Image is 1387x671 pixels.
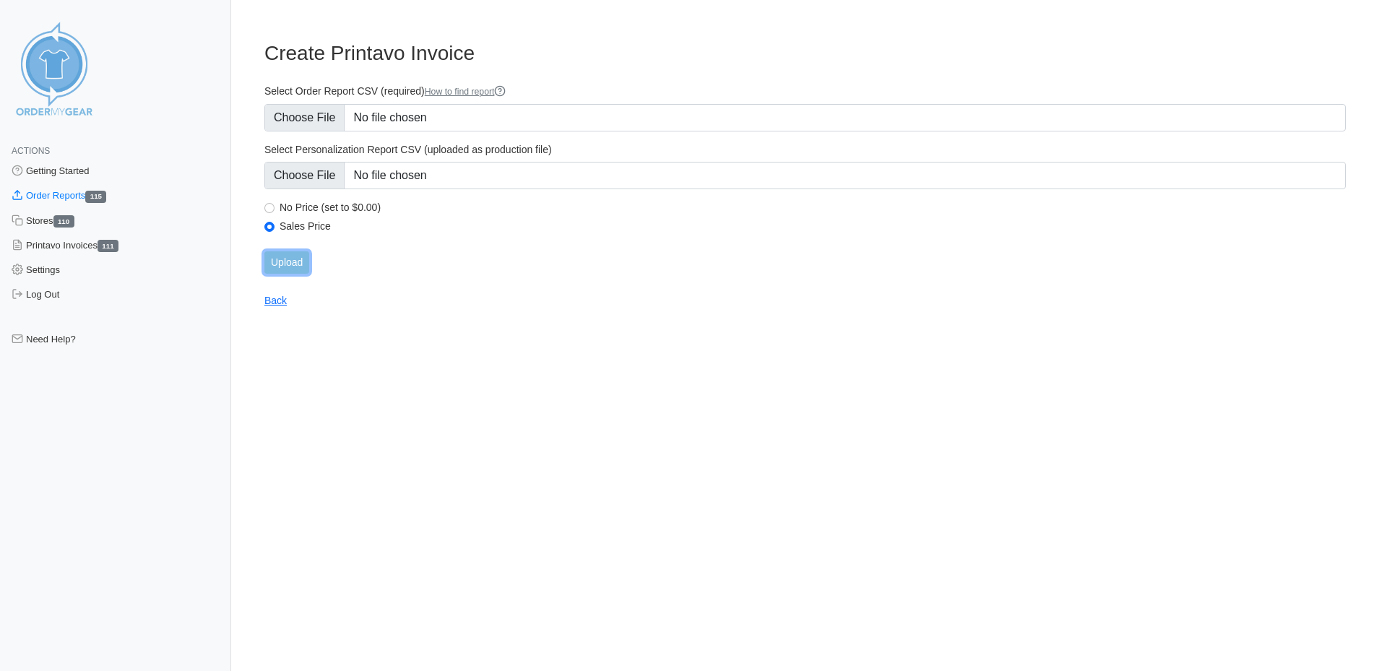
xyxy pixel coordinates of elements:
span: 115 [85,191,106,203]
span: 111 [98,240,118,252]
h3: Create Printavo Invoice [264,41,1346,66]
label: Select Personalization Report CSV (uploaded as production file) [264,143,1346,156]
input: Upload [264,251,309,274]
label: Select Order Report CSV (required) [264,85,1346,98]
a: Back [264,295,287,306]
span: Actions [12,146,50,156]
span: 110 [53,215,74,228]
label: Sales Price [280,220,1346,233]
label: No Price (set to $0.00) [280,201,1346,214]
a: How to find report [425,87,506,97]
